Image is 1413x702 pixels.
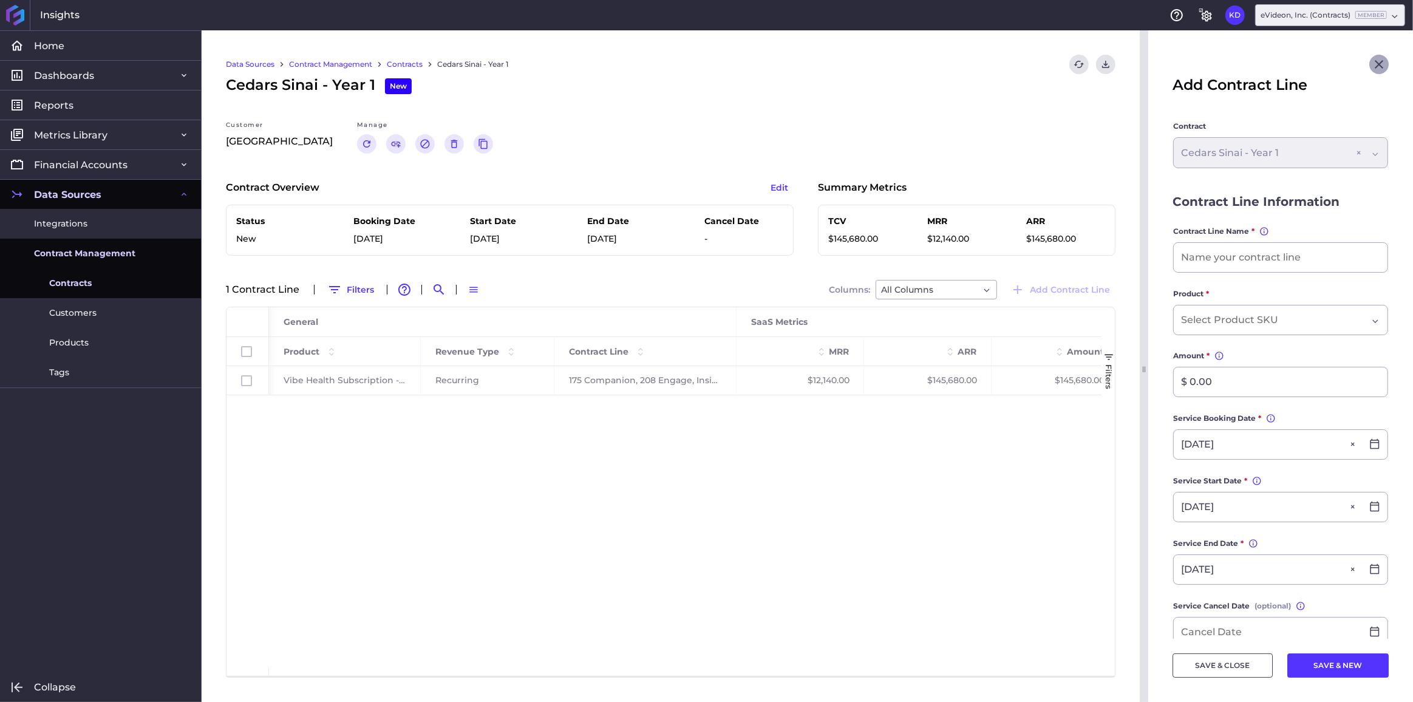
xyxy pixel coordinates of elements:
p: Start Date [471,215,550,228]
p: TCV [828,215,907,228]
input: Name your contract line [1174,243,1387,272]
button: Search by [429,280,449,299]
div: Customer [226,120,333,134]
span: Add Contract Line [1173,74,1307,96]
p: Cancel Date [704,215,783,228]
button: Delete [444,134,464,154]
span: Contract Management [34,247,135,260]
button: Close [1347,555,1362,584]
p: $145,680.00 [828,233,907,245]
span: Collapse [34,681,76,693]
p: MRR [927,215,1006,228]
div: Manage [357,120,493,134]
button: Cancel [415,134,435,154]
span: Contract Line Name [1173,225,1249,237]
span: Financial Accounts [34,158,128,171]
span: Columns: [829,285,870,294]
p: - [704,233,783,245]
p: $145,680.00 [1026,233,1105,245]
input: Cancel Date [1174,618,1362,647]
span: All Columns [881,282,933,297]
div: New [385,78,412,94]
span: Products [49,336,89,349]
div: Dropdown select [1255,4,1405,26]
p: Contract Overview [226,180,319,195]
span: Contract Line Information [1173,193,1340,211]
span: Integrations [34,217,87,230]
span: Filters [1104,364,1114,389]
input: Enter Amount [1174,367,1387,397]
span: Service Booking Date [1173,412,1256,424]
button: User Menu [1225,5,1245,25]
input: Select Product SKU [1181,313,1282,327]
p: $12,140.00 [927,233,1006,245]
button: Renew [357,134,376,154]
a: Contracts [387,59,423,70]
a: Cedars Sinai - Year 1 [437,59,508,70]
button: Filters [322,280,380,299]
span: Customers [49,307,97,319]
button: SAVE & NEW [1287,653,1389,678]
div: 1 Contract Line [226,285,307,295]
button: Close [1347,430,1362,459]
button: Download [1096,55,1115,74]
a: Contract Management [289,59,372,70]
span: Service Cancel Date [1173,600,1250,612]
button: Close [1347,492,1362,522]
span: Home [34,39,64,52]
p: New [236,233,315,245]
span: Service End Date [1173,537,1238,550]
span: Contract [1173,120,1206,132]
span: Contracts [49,277,92,290]
span: Metrics Library [34,129,107,141]
p: Summary Metrics [818,180,907,195]
input: Select Date [1174,430,1362,459]
p: [DATE] [471,233,550,245]
span: Dashboards [34,69,94,82]
span: Reports [34,99,73,112]
div: Dropdown select [1173,305,1388,335]
button: Link [386,134,406,154]
span: Product [1173,288,1204,300]
span: (optional) [1255,600,1291,612]
button: SAVE & CLOSE [1173,653,1273,678]
button: General Settings [1196,5,1216,25]
span: Cedars Sinai - Year 1 [226,74,412,96]
button: Refresh [1069,55,1089,74]
span: Amount [1173,350,1204,362]
span: Data Sources [34,188,101,201]
button: Edit [765,178,794,197]
p: Booking Date [353,215,432,228]
p: Status [236,215,315,228]
input: Select Date [1174,555,1362,584]
p: End Date [587,215,666,228]
a: Data Sources [226,59,274,70]
p: [DATE] [587,233,666,245]
div: eVideon, Inc. (Contracts) [1261,10,1387,21]
span: Tags [49,366,69,379]
button: Close [1369,55,1389,74]
button: Help [1167,5,1187,25]
input: Select Date [1174,492,1362,522]
ins: Member [1355,11,1387,19]
div: Dropdown select [876,280,997,299]
p: ARR [1026,215,1105,228]
p: [GEOGRAPHIC_DATA] [226,134,333,149]
span: Service Start Date [1173,475,1242,487]
p: [DATE] [353,233,432,245]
